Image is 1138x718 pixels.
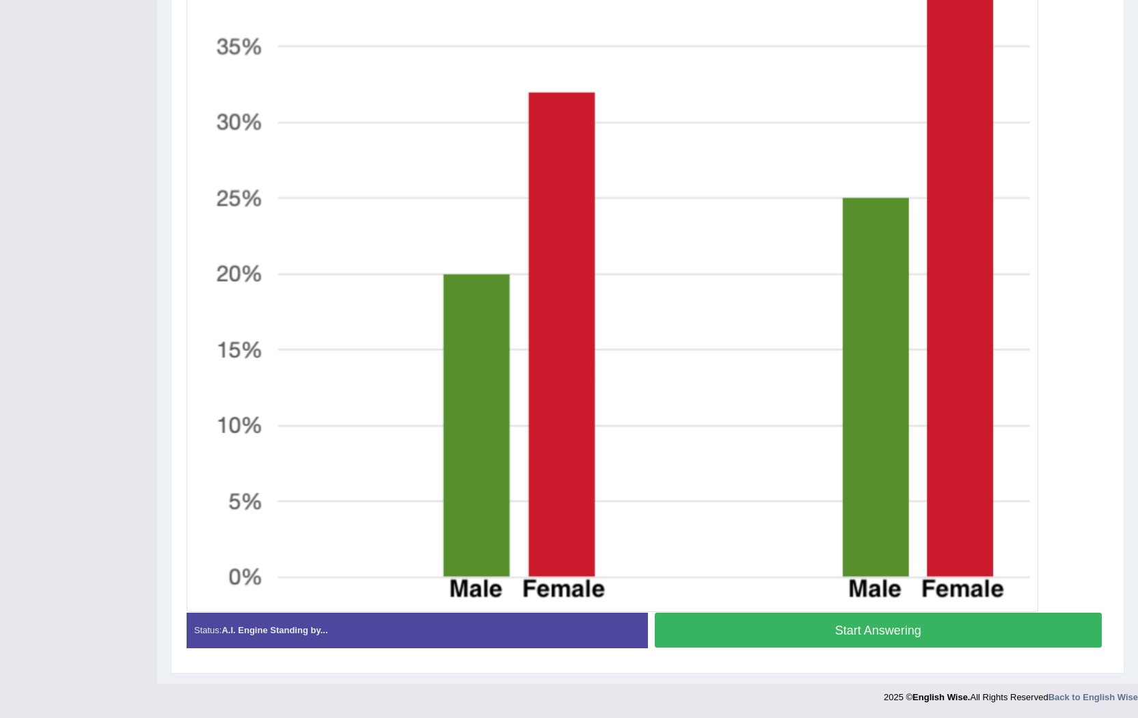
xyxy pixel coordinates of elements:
[912,692,970,702] strong: English Wise.
[187,613,648,648] div: Status:
[221,625,327,635] strong: A.I. Engine Standing by...
[655,613,1102,648] button: Start Answering
[884,684,1138,704] div: 2025 © All Rights Reserved
[1048,692,1138,702] a: Back to English Wise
